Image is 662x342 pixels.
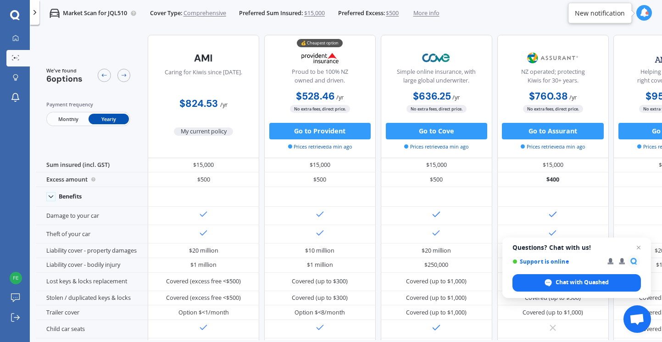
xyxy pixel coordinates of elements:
span: Prices retrieved a min ago [404,143,468,150]
span: Chat with Quashed [512,274,641,292]
div: Lost keys & locks replacement [36,273,148,291]
span: More info [413,9,439,17]
b: $528.46 [296,90,335,103]
button: Go to Provident [269,123,371,139]
img: Cove.webp [409,48,464,68]
div: Trailer cover [36,305,148,320]
span: / yr [569,94,577,101]
div: Stolen / duplicated keys & locks [36,291,148,306]
span: No extra fees, direct price. [523,105,583,113]
b: $824.53 [179,97,218,110]
div: $1 million [307,261,333,269]
span: Chat with Quashed [556,278,609,287]
div: NZ operated; protecting Kiwis for 30+ years. [504,68,601,88]
div: Covered (up to $1,000) [406,277,467,286]
div: Simple online insurance, with large global underwriter. [388,68,485,88]
div: $500 [148,172,259,187]
div: $400 [497,172,609,187]
span: $15,000 [304,9,325,17]
div: New notification [575,9,625,18]
b: $636.25 [413,90,451,103]
span: Preferred Sum Insured: [239,9,303,17]
div: Option $<8/month [295,309,345,317]
span: Prices retrieved a min ago [521,143,585,150]
span: / yr [220,101,228,109]
a: Open chat [623,305,651,333]
div: Covered (up to $1,000) [406,309,467,317]
div: Option $<1/month [178,309,229,317]
div: Theft of your car [36,225,148,243]
div: $1 million [190,261,217,269]
button: Go to Cove [386,123,487,139]
div: Covered (up to $1,000) [523,309,583,317]
div: $20 million [422,247,451,255]
div: Payment frequency [46,100,131,109]
b: $760.38 [529,90,568,103]
span: / yr [336,94,344,101]
div: $250,000 [424,261,448,269]
div: Liability cover - property damages [36,243,148,258]
div: Covered (up to $300) [292,294,348,302]
div: Child car seats [36,320,148,338]
div: $15,000 [264,158,376,173]
div: Proud to be 100% NZ owned and driven. [271,68,368,88]
span: Prices retrieved a min ago [288,143,352,150]
div: Caring for Kiwis since [DATE]. [165,68,242,89]
span: Preferred Excess: [338,9,385,17]
div: $15,000 [381,158,492,173]
div: Liability cover - bodily injury [36,258,148,273]
div: Benefits [59,193,82,200]
p: Market Scan for JQL510 [63,9,127,17]
span: / yr [452,94,460,101]
span: $500 [386,9,399,17]
div: Covered (up to $300) [292,277,348,286]
img: car.f15378c7a67c060ca3f3.svg [50,8,60,18]
span: Support is online [512,258,601,265]
div: Covered (up to $500) [525,294,581,302]
span: We've found [46,67,83,74]
div: $15,000 [497,158,609,173]
img: AMI-text-1.webp [176,48,231,68]
span: Monthly [48,114,88,124]
div: Covered (up to $1,000) [406,294,467,302]
div: Covered (excess free <$500) [166,277,241,286]
span: 6 options [46,73,83,84]
div: $500 [264,172,376,187]
div: $500 [381,172,492,187]
div: Covered (excess free <$500) [166,294,241,302]
div: $15,000 [148,158,259,173]
div: 💰 Cheapest option [297,39,343,47]
img: Provident.png [293,48,347,68]
button: Go to Assurant [502,123,603,139]
span: No extra fees, direct price. [290,105,350,113]
span: Comprehensive [184,9,226,17]
div: Sum insured (incl. GST) [36,158,148,173]
span: Yearly [89,114,129,124]
span: Questions? Chat with us! [512,244,641,251]
span: No extra fees, direct price. [406,105,467,113]
img: 45afc2b79151f254c6205257ac85b838 [10,272,22,284]
div: $10 million [305,247,334,255]
div: Excess amount [36,172,148,187]
div: $20 million [189,247,218,255]
span: My current policy [174,127,233,136]
span: Cover Type: [150,9,182,17]
img: Assurant.png [526,48,580,68]
div: Damage to your car [36,207,148,225]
